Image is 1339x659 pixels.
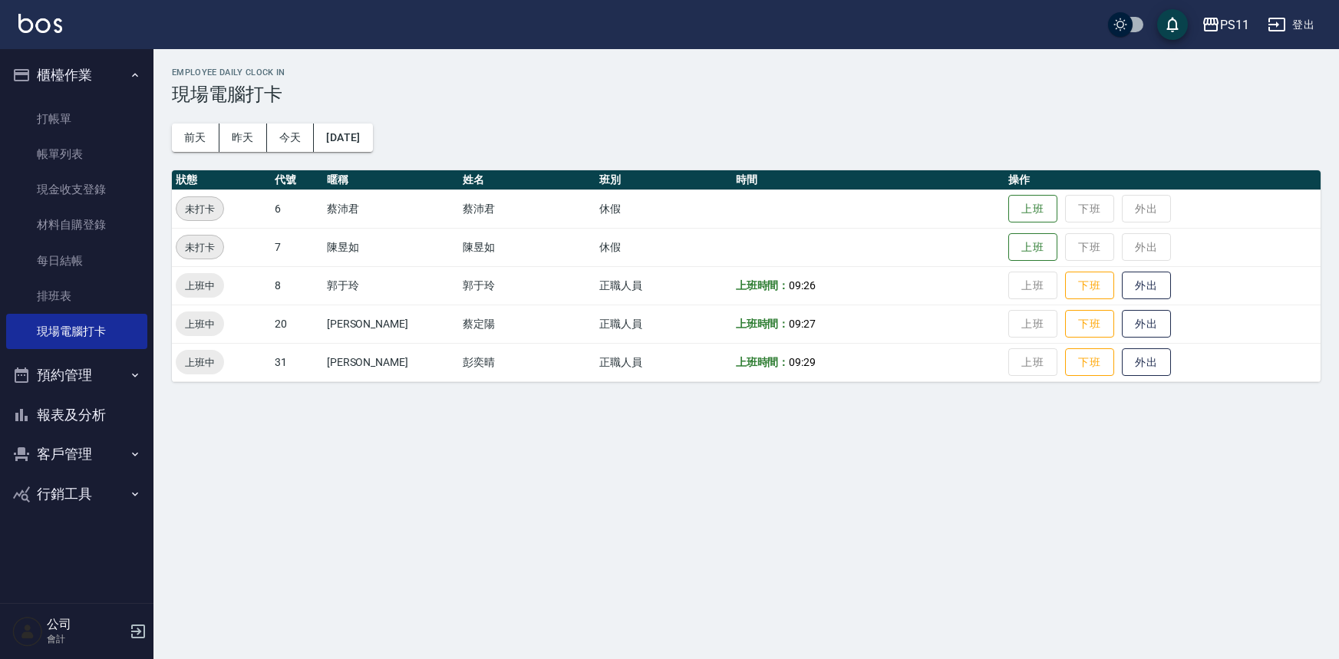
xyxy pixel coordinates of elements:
td: 休假 [595,189,732,228]
button: save [1157,9,1188,40]
td: 正職人員 [595,343,732,381]
button: 客戶管理 [6,434,147,474]
a: 每日結帳 [6,243,147,278]
td: 蔡定陽 [459,305,595,343]
span: 09:29 [789,356,816,368]
td: 郭于玲 [459,266,595,305]
button: 上班 [1008,195,1057,223]
th: 暱稱 [323,170,460,190]
td: 陳昱如 [459,228,595,266]
a: 現金收支登錄 [6,172,147,207]
div: PS11 [1220,15,1249,35]
button: 櫃檯作業 [6,55,147,95]
a: 排班表 [6,278,147,314]
span: 09:27 [789,318,816,330]
th: 班別 [595,170,732,190]
td: 休假 [595,228,732,266]
td: [PERSON_NAME] [323,305,460,343]
td: 6 [271,189,322,228]
b: 上班時間： [736,318,790,330]
button: 預約管理 [6,355,147,395]
button: 前天 [172,124,219,152]
span: 上班中 [176,278,224,294]
span: 上班中 [176,316,224,332]
td: 8 [271,266,322,305]
button: 登出 [1261,11,1321,39]
td: 正職人員 [595,266,732,305]
a: 帳單列表 [6,137,147,172]
th: 姓名 [459,170,595,190]
button: PS11 [1196,9,1255,41]
td: 郭于玲 [323,266,460,305]
td: 7 [271,228,322,266]
th: 狀態 [172,170,271,190]
img: Logo [18,14,62,33]
b: 上班時間： [736,356,790,368]
th: 代號 [271,170,322,190]
a: 材料自購登錄 [6,207,147,242]
td: 彭奕晴 [459,343,595,381]
button: 昨天 [219,124,267,152]
p: 會計 [47,632,125,646]
h2: Employee Daily Clock In [172,68,1321,77]
button: 報表及分析 [6,395,147,435]
td: 陳昱如 [323,228,460,266]
b: 上班時間： [736,279,790,292]
h3: 現場電腦打卡 [172,84,1321,105]
button: 行銷工具 [6,474,147,514]
th: 時間 [732,170,1004,190]
button: 外出 [1122,310,1171,338]
button: 下班 [1065,272,1114,300]
span: 上班中 [176,354,224,371]
td: 蔡沛君 [459,189,595,228]
a: 打帳單 [6,101,147,137]
button: 下班 [1065,310,1114,338]
img: Person [12,616,43,647]
button: 上班 [1008,233,1057,262]
button: [DATE] [314,124,372,152]
td: 蔡沛君 [323,189,460,228]
button: 今天 [267,124,315,152]
span: 09:26 [789,279,816,292]
td: 31 [271,343,322,381]
h5: 公司 [47,617,125,632]
button: 下班 [1065,348,1114,377]
td: [PERSON_NAME] [323,343,460,381]
th: 操作 [1004,170,1321,190]
a: 現場電腦打卡 [6,314,147,349]
td: 20 [271,305,322,343]
button: 外出 [1122,348,1171,377]
span: 未打卡 [176,201,223,217]
span: 未打卡 [176,239,223,255]
td: 正職人員 [595,305,732,343]
button: 外出 [1122,272,1171,300]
